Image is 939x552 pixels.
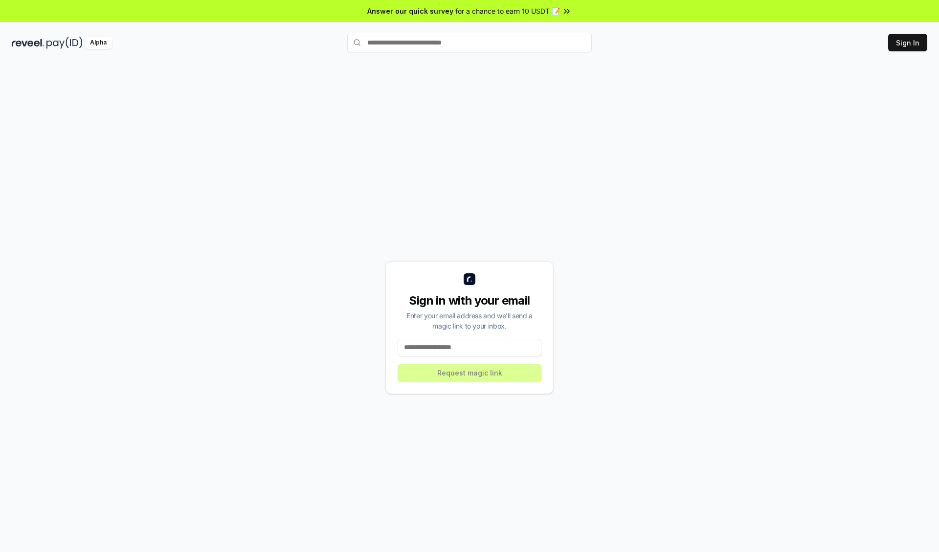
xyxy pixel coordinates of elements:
div: Enter your email address and we’ll send a magic link to your inbox. [398,310,541,331]
img: pay_id [46,37,83,49]
div: Sign in with your email [398,293,541,309]
img: reveel_dark [12,37,45,49]
button: Sign In [888,34,927,51]
img: logo_small [464,273,475,285]
span: for a chance to earn 10 USDT 📝 [455,6,560,16]
div: Alpha [85,37,112,49]
span: Answer our quick survey [367,6,453,16]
